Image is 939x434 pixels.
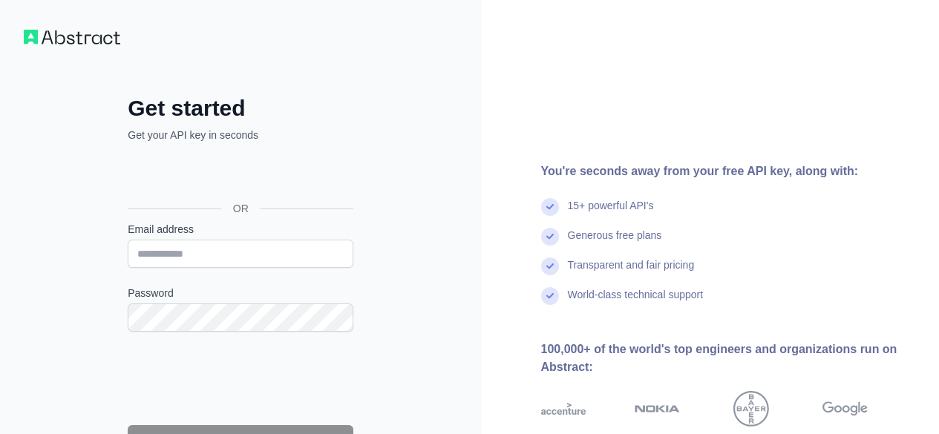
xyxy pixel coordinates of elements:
iframe: Sign in with Google Button [120,159,358,191]
img: nokia [635,391,680,427]
img: check mark [541,257,559,275]
div: World-class technical support [568,287,704,317]
label: Password [128,286,353,300]
img: google [822,391,868,427]
iframe: reCAPTCHA [128,349,353,407]
div: Transparent and fair pricing [568,257,695,287]
img: accenture [541,391,586,427]
div: You're seconds away from your free API key, along with: [541,162,916,180]
img: check mark [541,228,559,246]
label: Email address [128,222,353,237]
div: Generous free plans [568,228,662,257]
p: Get your API key in seconds [128,128,353,142]
img: bayer [733,391,769,427]
img: check mark [541,198,559,216]
div: 15+ powerful API's [568,198,654,228]
img: Workflow [24,30,120,45]
div: 100,000+ of the world's top engineers and organizations run on Abstract: [541,341,916,376]
img: check mark [541,287,559,305]
span: OR [221,201,261,216]
h2: Get started [128,95,353,122]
